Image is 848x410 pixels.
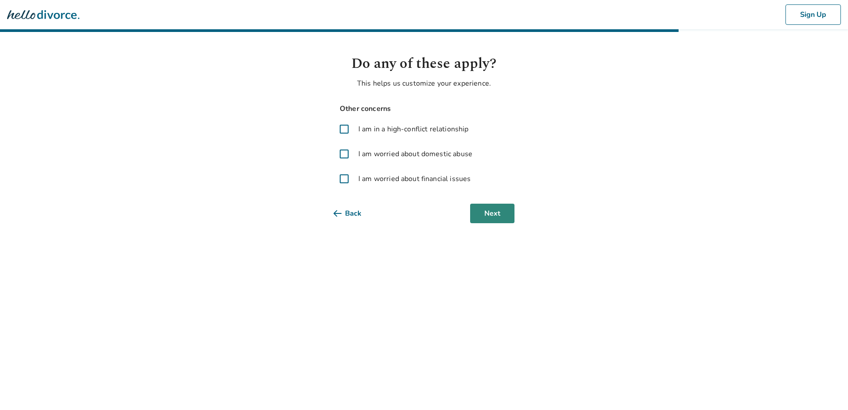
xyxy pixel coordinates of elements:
[358,124,468,134] span: I am in a high-conflict relationship
[358,149,472,159] span: I am worried about domestic abuse
[470,204,514,223] button: Next
[334,204,376,223] button: Back
[358,173,471,184] span: I am worried about financial issues
[804,367,848,410] iframe: Chat Widget
[334,53,514,75] h1: Do any of these apply?
[785,4,841,25] button: Sign Up
[334,78,514,89] p: This helps us customize your experience.
[334,103,514,115] span: Other concerns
